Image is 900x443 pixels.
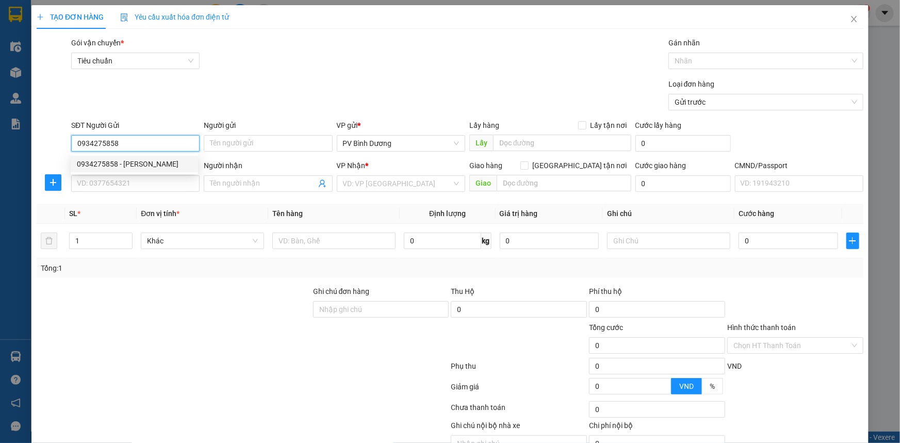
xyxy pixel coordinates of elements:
span: Lấy hàng [469,121,499,129]
div: 0934275858 - CƯỜNG [71,156,198,172]
span: Giao [469,175,497,191]
div: CMND/Passport [735,160,863,171]
div: Tổng: 1 [41,262,348,274]
div: Ghi chú nội bộ nhà xe [451,420,587,435]
span: Lấy [469,135,493,151]
span: Gửi trước [675,94,857,110]
input: 0 [500,233,599,249]
span: Nơi nhận: [79,72,95,87]
input: Cước giao hàng [635,175,731,192]
span: PV Bình Dương [343,136,459,151]
span: VND [727,362,742,370]
span: plus [847,237,859,245]
span: Lấy tận nơi [586,120,631,131]
div: Người gửi [204,120,332,131]
button: delete [41,233,57,249]
div: VP gửi [337,120,465,131]
strong: CÔNG TY TNHH [GEOGRAPHIC_DATA] 214 QL13 - P.26 - Q.BÌNH THẠNH - TP HCM 1900888606 [27,17,84,55]
img: logo [10,23,24,49]
span: Cước hàng [739,209,774,218]
span: 12:57:32 [DATE] [98,46,145,54]
span: Khác [147,233,258,249]
div: Phí thu hộ [589,286,725,301]
th: Ghi chú [603,204,734,224]
input: Dọc đường [493,135,631,151]
span: close [850,15,858,23]
strong: BIÊN NHẬN GỬI HÀNG HOÁ [36,62,120,70]
div: Giảm giá [450,381,588,399]
span: Giao hàng [469,161,502,170]
label: Loại đơn hàng [668,80,715,88]
span: kg [481,233,492,249]
span: [GEOGRAPHIC_DATA] tận nơi [529,160,631,171]
input: Dọc đường [497,175,631,191]
span: BD08250216 [104,39,145,46]
div: Phụ thu [450,360,588,379]
label: Hình thức thanh toán [727,323,796,332]
button: plus [846,233,859,249]
span: user-add [318,179,326,188]
div: 0934275858 - [PERSON_NAME] [77,158,192,170]
label: Cước giao hàng [635,161,686,170]
span: Đơn vị tính [141,209,179,218]
span: Giá trị hàng [500,209,538,218]
div: Chưa thanh toán [450,402,588,420]
span: plus [45,178,61,187]
img: icon [120,13,128,22]
span: Nơi gửi: [10,72,21,87]
span: Tổng cước [589,323,623,332]
div: Người nhận [204,160,332,171]
label: Gán nhãn [668,39,700,47]
input: VD: Bàn, Ghế [272,233,396,249]
span: Định lượng [429,209,466,218]
span: Yêu cầu xuất hóa đơn điện tử [120,13,229,21]
input: Cước lấy hàng [635,135,731,152]
span: PV Cư Jút [104,72,126,78]
span: Tên hàng [272,209,303,218]
label: Cước lấy hàng [635,121,682,129]
span: Thu Hộ [451,287,474,296]
input: Ghi chú đơn hàng [313,301,449,318]
button: Close [840,5,869,34]
span: VP Nhận [337,161,366,170]
label: Ghi chú đơn hàng [313,287,370,296]
div: SĐT Người Gửi [71,120,200,131]
span: plus [37,13,44,21]
span: VND [679,382,694,390]
span: Tiêu chuẩn [77,53,193,69]
button: plus [45,174,61,191]
span: SL [69,209,77,218]
span: Gói vận chuyển [71,39,124,47]
input: Ghi Chú [607,233,730,249]
div: Chi phí nội bộ [589,420,725,435]
span: % [710,382,715,390]
span: TẠO ĐƠN HÀNG [37,13,104,21]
